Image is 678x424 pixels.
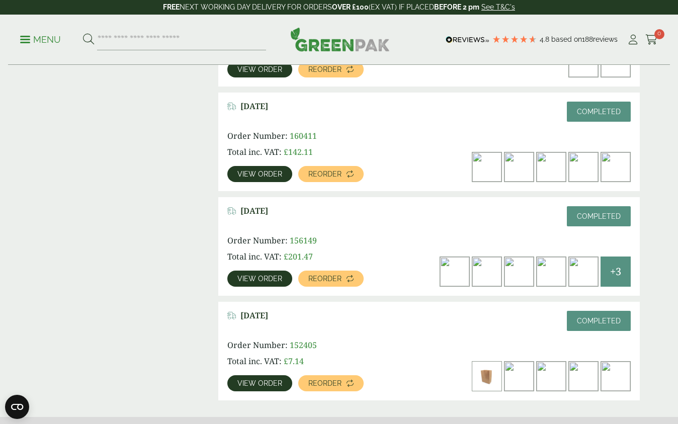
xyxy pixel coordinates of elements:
[284,356,288,367] span: £
[582,35,593,43] span: 188
[569,257,598,286] img: IMG_5271-300x200.jpg
[20,34,61,46] p: Menu
[298,166,364,182] a: Reorder
[504,257,534,286] img: Large-Kraft-Chip-Scoop-Large-300x200.jpg
[537,152,566,182] img: 7501_lid_1-300x198.jpg
[5,395,29,419] button: Open CMP widget
[569,152,598,182] img: 10100.06-High-300x300.jpg
[240,102,268,111] span: [DATE]
[227,61,292,77] a: View order
[645,35,658,45] i: Cart
[472,362,501,391] img: 3330043-Extra-Large-Kraft-Grab-Bag-V1-300x200.jpg
[237,171,282,178] span: View order
[298,271,364,287] a: Reorder
[332,3,369,11] strong: OVER £100
[308,66,342,73] span: Reorder
[551,35,582,43] span: Based on
[610,264,621,279] span: +3
[290,235,317,246] span: 156149
[284,251,288,262] span: £
[227,146,282,157] span: Total inc. VAT:
[298,375,364,391] a: Reorder
[284,356,304,367] bdi: 7.14
[227,251,282,262] span: Total inc. VAT:
[537,362,566,391] img: Large-Kraft-Chicken-Box-with-Chicken-and-Chips-300x200.jpg
[492,35,537,44] div: 4.79 Stars
[240,311,268,320] span: [DATE]
[227,271,292,287] a: View order
[284,146,313,157] bdi: 142.11
[308,380,342,387] span: Reorder
[645,32,658,47] a: 0
[601,362,630,391] img: IMG_5940-Large-300x200.jpg
[237,275,282,282] span: View order
[290,27,390,51] img: GreenPak Supplies
[537,257,566,286] img: dsc_6882a_1-300x200.jpg
[577,108,621,116] span: Completed
[601,152,630,182] img: dsc_6882a_1-300x200.jpg
[308,275,342,282] span: Reorder
[654,29,664,39] span: 0
[481,3,515,11] a: See T&C's
[290,130,317,141] span: 160411
[227,130,288,141] span: Order Number:
[308,171,342,178] span: Reorder
[540,35,551,43] span: 4.8
[593,35,618,43] span: reviews
[227,356,282,367] span: Total inc. VAT:
[472,152,501,182] img: Standard-Kraft-Clamshell-Burger-Box-with-Chicken-Burger-300x200.jpg
[504,152,534,182] img: Kraft-Bowl-750ml-with-Goats-Cheese-Salad-Open-300x200.jpg
[298,61,364,77] a: Reorder
[577,212,621,220] span: Completed
[627,35,639,45] i: My Account
[227,340,288,351] span: Order Number:
[227,375,292,391] a: View order
[577,317,621,325] span: Completed
[237,66,282,73] span: View order
[504,362,534,391] img: Standard-Kraft-Clamshell-Burger-Box-with-Chicken-Burger-300x200.jpg
[569,362,598,391] img: No-4-Deli-Box-with-Burger-and-Fries-300x221.jpg
[240,206,268,216] span: [DATE]
[434,3,479,11] strong: BEFORE 2 pm
[284,146,288,157] span: £
[227,166,292,182] a: View order
[284,251,313,262] bdi: 201.47
[227,235,288,246] span: Order Number:
[237,380,282,387] span: View order
[446,36,489,43] img: REVIEWS.io
[440,257,469,286] img: Standard-Kraft-Clamshell-Burger-Box-with-Chicken-Burger-300x200.jpg
[472,257,501,286] img: Standard-Kraft-Chicken-Box-with-Chicken-Burger-300x200.jpg
[163,3,180,11] strong: FREE
[290,340,317,351] span: 152405
[20,34,61,44] a: Menu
